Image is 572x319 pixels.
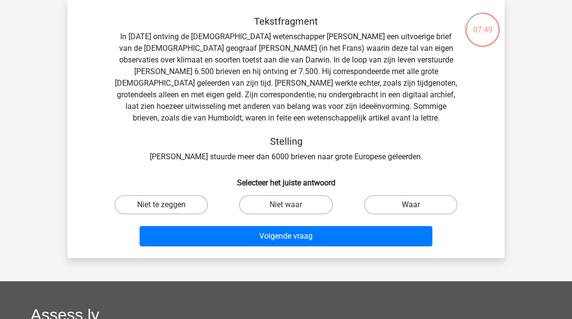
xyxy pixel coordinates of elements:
div: 07:49 [464,12,501,36]
div: In [DATE] ontving de [DEMOGRAPHIC_DATA] wetenschapper [PERSON_NAME] een uitvoerige brief van de [... [83,15,489,163]
h5: Stelling [114,136,458,147]
button: Volgende vraag [140,226,433,246]
label: Waar [364,195,458,214]
label: Niet te zeggen [114,195,208,214]
h5: Tekstfragment [114,15,458,27]
h6: Selecteer het juiste antwoord [83,170,489,187]
label: Niet waar [239,195,333,214]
